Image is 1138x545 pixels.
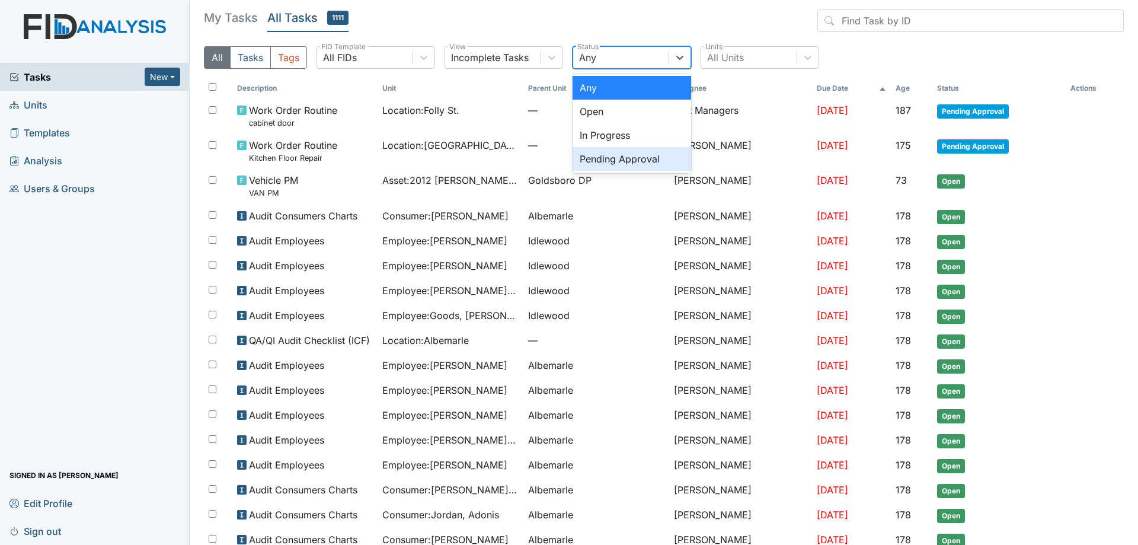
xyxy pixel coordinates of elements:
span: Idlewood [528,283,570,298]
span: QA/QI Audit Checklist (ICF) [249,333,370,348]
span: Open [937,210,965,224]
span: Analysis [9,151,62,170]
span: Pending Approval [937,139,1009,154]
span: Albemarle [528,358,573,372]
span: 178 [896,260,911,272]
td: [PERSON_NAME] [669,478,812,503]
span: [DATE] [817,235,848,247]
small: cabinet door [249,117,337,129]
span: Audit Consumers Charts [249,209,357,223]
span: Employee : [PERSON_NAME] [382,234,507,248]
span: [DATE] [817,484,848,496]
th: Toggle SortBy [523,78,669,98]
span: Audit Employees [249,433,324,447]
span: [DATE] [817,104,848,116]
span: [DATE] [817,285,848,297]
span: Goldsboro DP [528,173,592,187]
span: [DATE] [817,359,848,371]
span: Employee : [PERSON_NAME], Janical [382,283,519,298]
span: — [528,103,664,117]
button: New [145,68,180,86]
span: [DATE] [817,384,848,396]
span: Audit Consumers Charts [249,508,357,522]
span: Open [937,260,965,274]
span: Work Order Routine cabinet door [249,103,337,129]
span: Open [937,285,965,299]
span: Open [937,384,965,399]
span: Employee : [PERSON_NAME] [382,259,507,273]
span: Open [937,484,965,498]
span: 178 [896,334,911,346]
span: Audit Employees [249,458,324,472]
span: Employee : [PERSON_NAME] [382,358,507,372]
th: Toggle SortBy [891,78,932,98]
span: [DATE] [817,139,848,151]
span: Location : Albemarle [382,333,469,348]
input: Find Task by ID [817,9,1124,32]
span: [DATE] [817,310,848,321]
div: All Units [707,50,744,65]
span: Albemarle [528,458,573,472]
div: In Progress [573,123,691,147]
span: Albemarle [528,433,573,447]
td: [PERSON_NAME] [669,453,812,478]
span: Albemarle [528,508,573,522]
a: Tasks [9,70,145,84]
span: Albemarle [528,483,573,497]
span: Units [9,95,47,114]
span: Audit Employees [249,259,324,273]
td: [PERSON_NAME] [669,168,812,203]
span: Signed in as [PERSON_NAME] [9,466,119,485]
span: Edit Profile [9,494,72,512]
h5: All Tasks [267,9,349,26]
span: Albemarle [528,383,573,397]
span: Albemarle [528,209,573,223]
td: [PERSON_NAME] [669,428,812,453]
span: Sign out [9,522,61,540]
span: Idlewood [528,259,570,273]
td: [PERSON_NAME] [669,279,812,304]
div: Any [579,50,596,65]
span: 178 [896,235,911,247]
span: Employee : [PERSON_NAME], JoVoughtnie [382,433,519,447]
span: 178 [896,434,911,446]
span: Location : Folly St. [382,103,459,117]
td: [PERSON_NAME] [669,353,812,378]
span: Consumer : [PERSON_NAME][GEOGRAPHIC_DATA] [382,483,519,497]
span: [DATE] [817,260,848,272]
span: [DATE] [817,334,848,346]
span: [DATE] [817,409,848,421]
span: Audit Employees [249,283,324,298]
span: Users & Groups [9,179,95,197]
span: Consumer : [PERSON_NAME] [382,209,509,223]
span: Audit Consumers Charts [249,483,357,497]
span: 178 [896,509,911,521]
div: Pending Approval [573,147,691,171]
span: Audit Employees [249,308,324,323]
span: Location : [GEOGRAPHIC_DATA] [382,138,519,152]
td: [PERSON_NAME] [669,229,812,254]
th: Toggle SortBy [232,78,378,98]
div: Open [573,100,691,123]
small: Kitchen Floor Repair [249,152,337,164]
span: Asset : 2012 [PERSON_NAME] 07541 [382,173,519,187]
td: [PERSON_NAME] [669,254,812,279]
th: Actions [1066,78,1124,98]
input: Toggle All Rows Selected [209,83,216,91]
button: Tags [270,46,307,69]
button: All [204,46,231,69]
span: Albemarle [528,408,573,422]
span: Open [937,359,965,374]
span: [DATE] [817,210,848,222]
span: Consumer : Jordan, Adonis [382,508,499,522]
span: [DATE] [817,174,848,186]
span: Open [937,334,965,349]
span: Employee : [PERSON_NAME] [382,408,507,422]
th: Toggle SortBy [378,78,523,98]
span: Idlewood [528,234,570,248]
span: Open [937,509,965,523]
td: [PERSON_NAME] [669,378,812,403]
span: 178 [896,459,911,471]
span: Pending Approval [937,104,1009,119]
